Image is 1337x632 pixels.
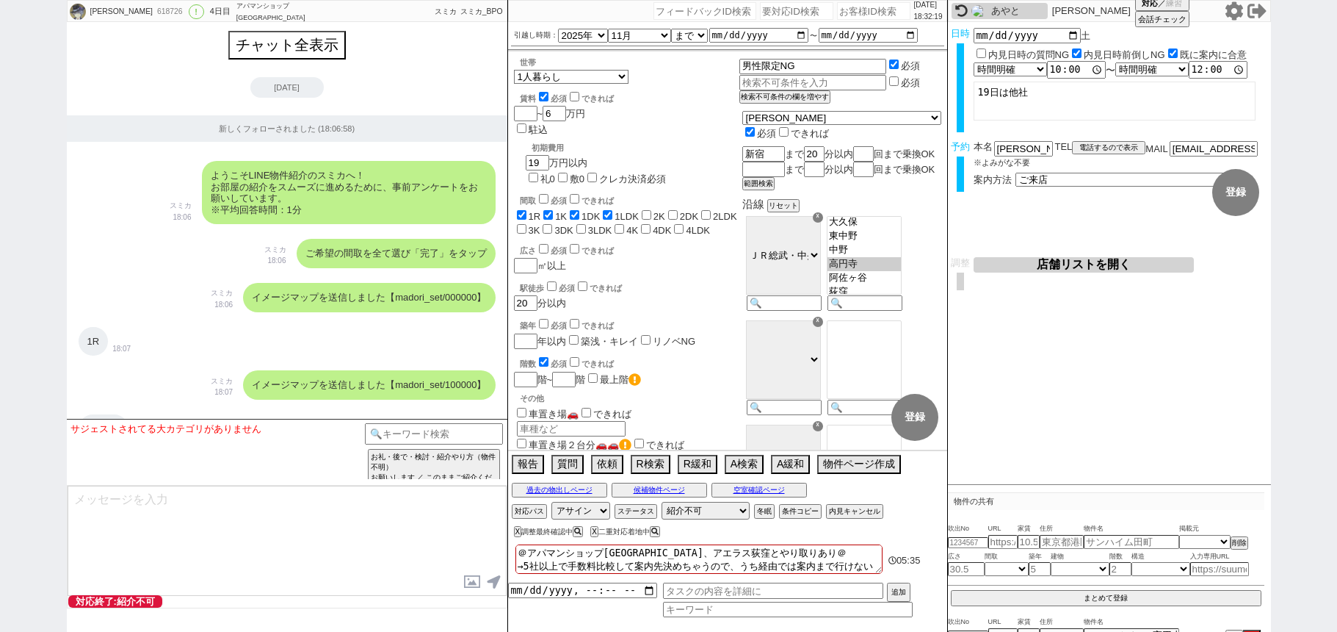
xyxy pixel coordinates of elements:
option: 大久保 [827,215,901,229]
div: イメージマップを送信しました【madori_set/000000】 [243,283,495,312]
img: 0h3NSp6TC9bGFuCUf3amgTNlJMYgwZJ2opFmghVEwPNlIUbi4zVG4mAE0AYVNGbHw2V2xwA0MANwET [971,5,988,17]
div: 築年 [520,317,739,331]
span: 必須 [559,284,575,292]
label: 2DK [680,211,698,222]
label: 4LDK [686,225,710,236]
button: ステータス [615,504,657,519]
label: 敷0 [570,173,584,184]
p: 18:07 [211,387,233,398]
input: 🔍 [827,295,902,311]
input: 車置き場🚗 [517,408,526,417]
label: できれば [567,246,614,255]
label: 4DK [653,225,671,236]
label: 必須 [901,60,920,71]
label: 車置き場🚗 [514,409,579,420]
div: 新しくフォローされました (18:06:58) [67,115,507,142]
span: TEL [1055,141,1073,152]
div: 二重対応着地中 [590,528,664,536]
button: 冬眠 [754,504,775,519]
button: 対応パス [512,504,547,519]
span: 予約 [951,141,970,152]
span: MAIL [1145,143,1167,154]
div: 年以内 [514,317,739,349]
input: フィードバックID検索 [653,2,756,20]
input: 🔍 [747,295,822,311]
input: 5 [1029,562,1051,576]
div: 分以内 [514,279,739,311]
input: 30.5 [948,562,985,576]
label: できれば [567,196,614,205]
span: 家賃 [1018,617,1040,628]
input: 🔍 [747,400,822,415]
div: [PERSON_NAME] [88,6,153,18]
div: ㎡以上 [514,242,739,273]
input: 1234567 [948,537,988,548]
input: 🔍キーワード検索 [365,423,504,445]
button: 物件ページ作成 [817,455,901,474]
button: 削除 [1231,536,1248,550]
div: 賃料 [520,90,614,104]
span: スミカ_BPO [460,7,503,15]
span: 間取 [985,551,1029,563]
button: 追加 [887,583,910,602]
p: 18:32:19 [914,11,943,23]
div: ご希望の間取を全て選び「完了」をタップ [297,239,496,268]
input: タスクの内容を詳細に [663,583,883,599]
div: あやと [991,5,1044,17]
button: 報告 [512,455,544,474]
div: サジェストされてる大カテゴリがありません [70,423,365,435]
span: URL [988,617,1018,628]
span: URL [988,523,1018,535]
button: 空室確認ページ [711,483,807,498]
label: できれば [567,321,614,330]
button: 質問 [551,455,584,474]
div: 1K,1DK [79,414,129,444]
span: 回まで乗換OK [874,148,935,159]
label: 2K [653,211,665,222]
input: できれば [581,408,591,417]
span: 日時 [951,28,970,39]
label: 3DK [554,225,573,236]
input: https://suumo.jp/chintai/jnc_000022489271 [1190,562,1249,576]
input: できれば [634,439,644,448]
input: サンハイム田町 [1084,535,1179,549]
input: 要対応ID検索 [760,2,833,20]
label: リノベNG [653,336,696,347]
p: 18:06 [264,255,286,267]
label: 2LDK [713,211,737,222]
p: 物件の共有 [948,492,1264,510]
label: 1K [555,211,567,222]
label: 最上階 [600,374,641,385]
p: 18:06 [170,212,192,223]
label: 3LDK [588,225,612,236]
label: 1LDK [615,211,639,222]
button: R緩和 [678,455,717,474]
button: A検索 [725,455,764,474]
button: 登録 [891,394,938,441]
button: 内見キャンセル [826,504,883,519]
div: [DATE] [250,77,324,98]
label: できれば [579,409,631,420]
input: できれば [578,281,587,291]
label: 4K [626,225,638,236]
button: A緩和 [771,455,810,474]
input: 車種など [517,421,626,437]
input: できれば [779,127,789,137]
span: 物件名 [1084,523,1179,535]
span: 回まで乗換OK [874,164,935,175]
span: 住所 [1040,523,1084,535]
input: 10.5 [1018,535,1040,549]
button: まとめて登録 [951,590,1261,606]
div: 618726 [153,6,186,18]
p: [PERSON_NAME] [1052,5,1131,17]
button: チャット全表示 [228,31,346,60]
label: 1R [529,211,541,222]
div: ☓ [813,421,823,431]
label: 礼0 [540,173,555,184]
p: スミカ [264,244,286,256]
div: 1R [79,327,109,356]
button: 範囲検索 [742,177,775,190]
div: 階数 [520,355,739,370]
div: 〜 [974,61,1267,79]
p: 18:06 [211,299,233,311]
